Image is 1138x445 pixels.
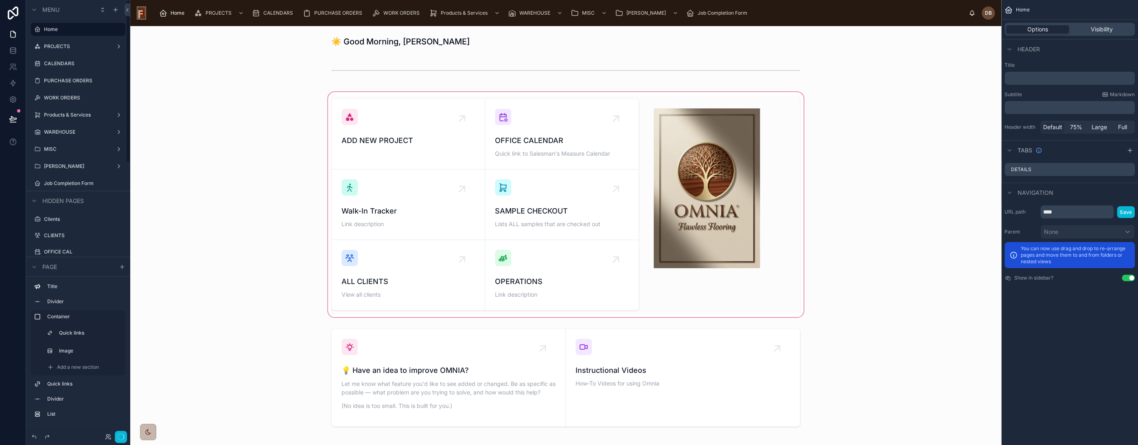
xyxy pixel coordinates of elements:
[506,6,567,20] a: WAREHOUSE
[44,60,124,67] label: CALENDARS
[1070,123,1082,131] span: 75%
[1011,166,1031,173] label: Details
[1102,91,1135,98] a: Markdown
[192,6,248,20] a: PROJECTS
[626,10,666,16] span: [PERSON_NAME]
[153,4,969,22] div: scrollable content
[1044,228,1058,236] span: None
[1018,189,1053,197] span: Navigation
[1018,146,1032,154] span: Tabs
[47,283,122,290] label: Title
[383,10,420,16] span: WORK ORDERS
[47,381,122,387] label: Quick links
[1118,123,1127,131] span: Full
[684,6,753,20] a: Job Completion Form
[582,10,595,16] span: MISC
[44,77,124,84] label: PURCHASE ORDERS
[441,10,488,16] span: Products & Services
[1027,25,1048,33] span: Options
[1005,72,1135,85] div: scrollable content
[44,43,112,50] label: PROJECTS
[47,396,122,402] label: Divider
[44,249,124,255] label: OFFICE CAL
[1117,206,1135,218] button: Save
[300,6,368,20] a: PURCHASE ORDERS
[44,26,120,33] label: Home
[1014,275,1053,281] label: Show in sidebar?
[985,10,992,16] span: DB
[44,129,112,135] label: WAREHOUSE
[427,6,504,20] a: Products & Services
[42,6,59,14] span: Menu
[1110,91,1135,98] span: Markdown
[263,10,293,16] span: CALENDARS
[1016,7,1030,13] span: Home
[613,6,682,20] a: [PERSON_NAME]
[26,276,130,429] div: scrollable content
[1043,123,1062,131] span: Default
[42,197,84,205] span: Hidden pages
[47,411,122,417] label: List
[1018,45,1040,53] span: Header
[42,263,57,271] span: Page
[44,180,124,187] label: Job Completion Form
[1005,91,1022,98] label: Subtitle
[1040,225,1135,239] button: None
[314,10,362,16] span: PURCHASE ORDERS
[1091,25,1113,33] span: Visibility
[568,6,611,20] a: MISC
[698,10,747,16] span: Job Completion Form
[44,146,112,152] label: MISC
[1005,124,1037,130] label: Header width
[157,6,190,20] a: Home
[1005,229,1037,235] label: Parent
[519,10,550,16] span: WAREHOUSE
[47,313,122,320] label: Container
[1092,123,1107,131] span: Large
[47,298,122,305] label: Divider
[44,112,112,118] label: Products & Services
[1005,209,1037,215] label: URL path
[206,10,232,16] span: PROJECTS
[1005,62,1135,68] label: Title
[44,163,112,170] label: [PERSON_NAME]
[57,364,99,370] span: Add a new section
[1021,245,1130,265] p: You can now use drag and drop to re-arrange pages and move them to and from folders or nested views
[171,10,184,16] span: Home
[370,6,425,20] a: WORK ORDERS
[59,348,120,354] label: Image
[44,216,124,222] label: Clients
[1005,101,1135,114] div: scrollable content
[137,7,146,20] img: App logo
[59,330,120,336] label: Quick links
[44,232,124,239] label: CLIENTS
[249,6,299,20] a: CALENDARS
[44,95,124,101] label: WORK ORDERS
